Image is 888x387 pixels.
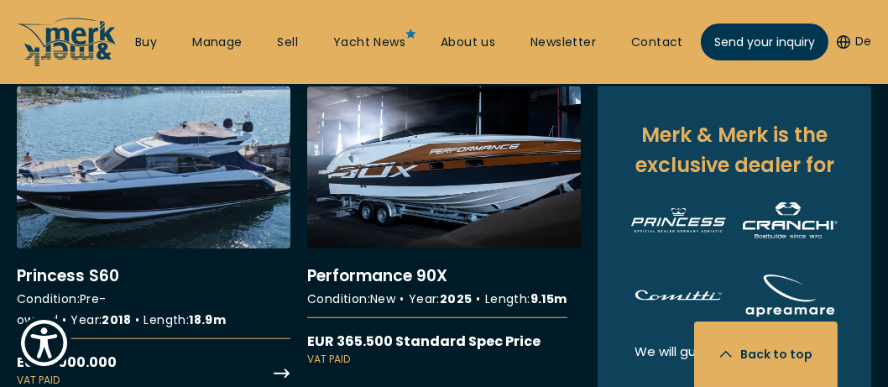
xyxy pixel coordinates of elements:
a: Newsletter [530,34,596,51]
a: Manage [192,34,242,51]
h2: Merk & Merk is the exclusive dealer for [631,120,838,180]
a: Send your inquiry [701,24,828,60]
img: Cranchi [743,202,838,238]
button: Back to top [694,322,838,387]
span: Send your inquiry [714,34,815,51]
p: We will guide you to your dream yacht. [631,342,838,380]
a: Contact [631,34,683,51]
button: Show Accessibility Preferences [17,316,71,370]
a: About us [441,34,495,51]
img: Comitti [631,289,726,303]
a: Yacht News [333,34,405,51]
a: More details aboutPerformance 90X [307,86,581,367]
a: / [17,53,118,72]
button: De [837,34,871,50]
img: Princess Yachts [631,208,726,233]
a: Sell [277,34,298,51]
img: Apreamare [743,272,838,320]
a: Buy [135,34,157,51]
